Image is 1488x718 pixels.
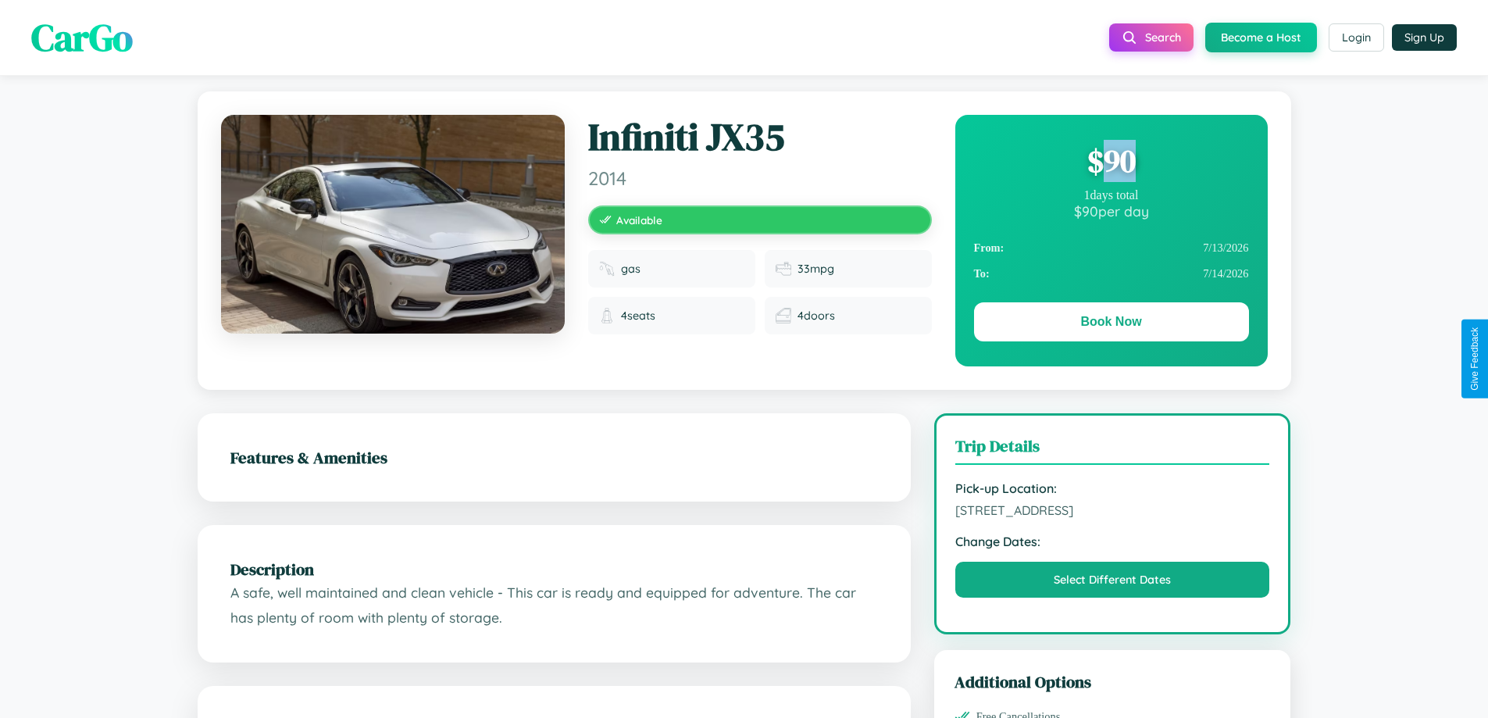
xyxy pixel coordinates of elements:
[955,670,1271,693] h3: Additional Options
[221,115,565,334] img: Infiniti JX35 2014
[955,434,1270,465] h3: Trip Details
[599,261,615,277] img: Fuel type
[974,267,990,280] strong: To:
[616,213,662,227] span: Available
[955,480,1270,496] strong: Pick-up Location:
[1205,23,1317,52] button: Become a Host
[798,262,834,276] span: 33 mpg
[1392,24,1457,51] button: Sign Up
[974,235,1249,261] div: 7 / 13 / 2026
[955,534,1270,549] strong: Change Dates:
[776,308,791,323] img: Doors
[974,302,1249,341] button: Book Now
[230,446,878,469] h2: Features & Amenities
[1329,23,1384,52] button: Login
[776,261,791,277] img: Fuel efficiency
[31,12,133,63] span: CarGo
[974,202,1249,220] div: $ 90 per day
[1469,327,1480,391] div: Give Feedback
[974,261,1249,287] div: 7 / 14 / 2026
[798,309,835,323] span: 4 doors
[230,580,878,630] p: A safe, well maintained and clean vehicle - This car is ready and equipped for adventure. The car...
[974,188,1249,202] div: 1 days total
[621,309,655,323] span: 4 seats
[955,502,1270,518] span: [STREET_ADDRESS]
[621,262,641,276] span: gas
[955,562,1270,598] button: Select Different Dates
[1109,23,1194,52] button: Search
[974,140,1249,182] div: $ 90
[588,115,932,160] h1: Infiniti JX35
[974,241,1004,255] strong: From:
[1145,30,1181,45] span: Search
[588,166,932,190] span: 2014
[599,308,615,323] img: Seats
[230,558,878,580] h2: Description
